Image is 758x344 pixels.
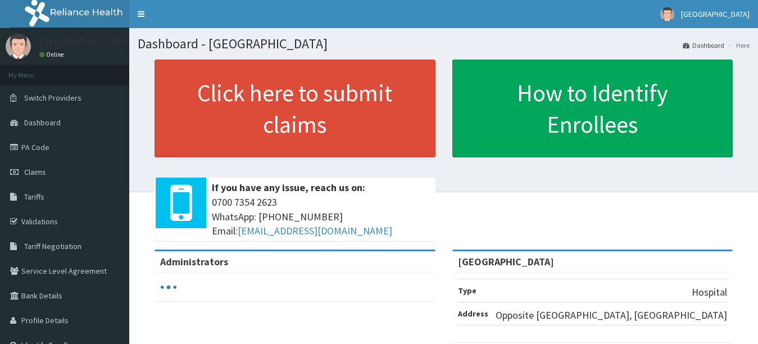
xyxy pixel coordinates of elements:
[452,60,733,157] a: How to Identify Enrollees
[160,279,177,296] svg: audio-loading
[6,34,31,59] img: User Image
[24,167,46,177] span: Claims
[24,241,81,251] span: Tariff Negotiation
[681,9,750,19] span: [GEOGRAPHIC_DATA]
[212,181,365,194] b: If you have any issue, reach us on:
[458,286,476,296] b: Type
[155,60,435,157] a: Click here to submit claims
[160,255,228,268] b: Administrators
[39,51,66,58] a: Online
[212,195,430,238] span: 0700 7354 2623 WhatsApp: [PHONE_NUMBER] Email:
[725,40,750,50] li: Here
[24,117,61,128] span: Dashboard
[24,93,81,103] span: Switch Providers
[458,255,554,268] strong: [GEOGRAPHIC_DATA]
[683,40,724,50] a: Dashboard
[660,7,674,21] img: User Image
[692,285,727,300] p: Hospital
[496,308,727,323] p: Opposite [GEOGRAPHIC_DATA], [GEOGRAPHIC_DATA]
[458,309,488,319] b: Address
[138,37,750,51] h1: Dashboard - [GEOGRAPHIC_DATA]
[238,224,392,237] a: [EMAIL_ADDRESS][DOMAIN_NAME]
[24,192,44,202] span: Tariffs
[39,37,132,47] p: [GEOGRAPHIC_DATA]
